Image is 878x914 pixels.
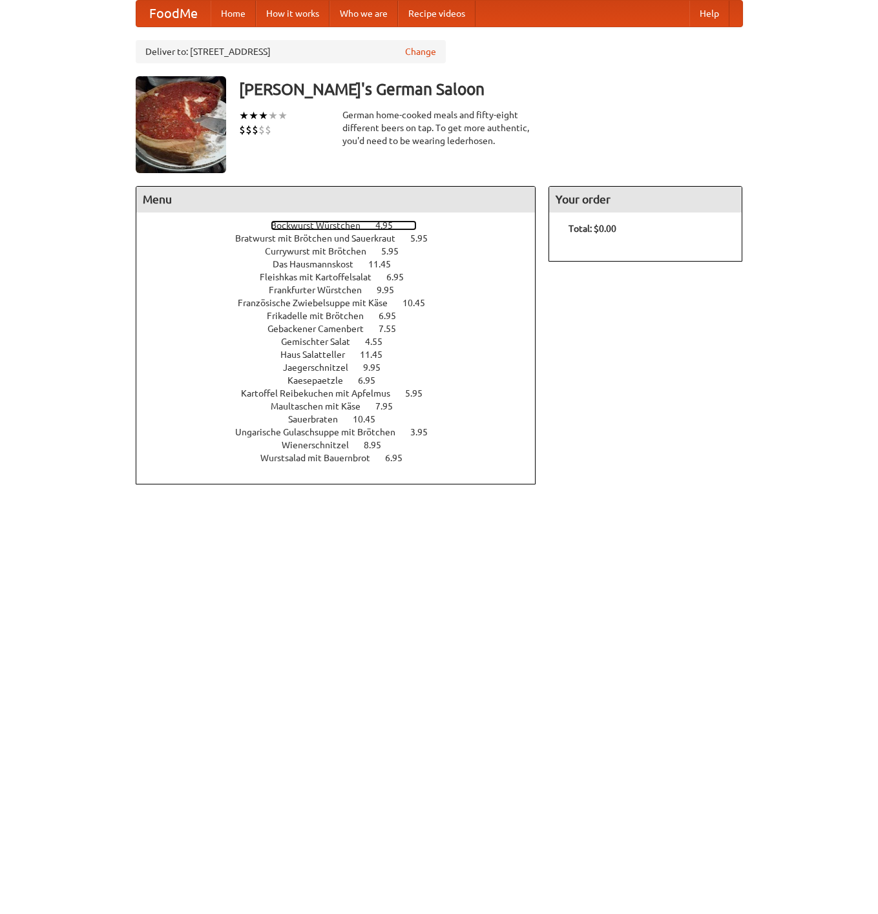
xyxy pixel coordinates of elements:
a: Kaesepaetzle 6.95 [287,375,399,386]
a: Französische Zwiebelsuppe mit Käse 10.45 [238,298,449,308]
a: Ungarische Gulaschsuppe mit Brötchen 3.95 [235,427,452,437]
a: Frankfurter Würstchen 9.95 [269,285,418,295]
span: 10.45 [402,298,438,308]
a: Sauerbraten 10.45 [288,414,399,424]
li: ★ [268,109,278,123]
span: 9.95 [377,285,407,295]
li: $ [246,123,252,137]
a: Who we are [329,1,398,26]
a: How it works [256,1,329,26]
a: Currywurst mit Brötchen 5.95 [265,246,423,256]
span: 7.95 [375,401,406,411]
span: 4.55 [365,337,395,347]
span: Französische Zwiebelsuppe mit Käse [238,298,401,308]
a: Fleishkas mit Kartoffelsalat 6.95 [260,272,428,282]
span: Currywurst mit Brötchen [265,246,379,256]
a: Change [405,45,436,58]
li: ★ [239,109,249,123]
span: Gebackener Camenbert [267,324,377,334]
span: 8.95 [364,440,394,450]
span: 10.45 [353,414,388,424]
span: Wurstsalad mit Bauernbrot [260,453,383,463]
span: Das Hausmannskost [273,259,366,269]
a: Help [689,1,729,26]
span: 11.45 [360,349,395,360]
span: 6.95 [385,453,415,463]
span: 9.95 [363,362,393,373]
li: $ [239,123,246,137]
a: Das Hausmannskost 11.45 [273,259,415,269]
h3: [PERSON_NAME]'s German Saloon [239,76,743,102]
span: Kartoffel Reibekuchen mit Apfelmus [241,388,403,399]
span: 7.55 [379,324,409,334]
a: Haus Salatteller 11.45 [280,349,406,360]
span: 3.95 [410,427,441,437]
span: Fleishkas mit Kartoffelsalat [260,272,384,282]
a: Gemischter Salat 4.55 [281,337,406,347]
a: Frikadelle mit Brötchen 6.95 [267,311,420,321]
a: Gebackener Camenbert 7.55 [267,324,420,334]
img: angular.jpg [136,76,226,173]
span: 11.45 [368,259,404,269]
a: Jaegerschnitzel 9.95 [283,362,404,373]
a: Home [211,1,256,26]
li: ★ [278,109,287,123]
span: 6.95 [379,311,409,321]
span: Gemischter Salat [281,337,363,347]
span: 5.95 [410,233,441,244]
a: Recipe videos [398,1,476,26]
li: $ [258,123,265,137]
b: Total: $0.00 [569,223,616,234]
span: Maultaschen mit Käse [271,401,373,411]
span: Kaesepaetzle [287,375,356,386]
span: 4.95 [375,220,406,231]
span: Jaegerschnitzel [283,362,361,373]
span: Wienerschnitzel [282,440,362,450]
span: Bockwurst Würstchen [271,220,373,231]
span: Ungarische Gulaschsuppe mit Brötchen [235,427,408,437]
span: 5.95 [405,388,435,399]
div: Deliver to: [STREET_ADDRESS] [136,40,446,63]
span: 6.95 [358,375,388,386]
span: Sauerbraten [288,414,351,424]
a: Kartoffel Reibekuchen mit Apfelmus 5.95 [241,388,446,399]
div: German home-cooked meals and fifty-eight different beers on tap. To get more authentic, you'd nee... [342,109,536,147]
a: Bockwurst Würstchen 4.95 [271,220,417,231]
span: 6.95 [386,272,417,282]
a: FoodMe [136,1,211,26]
li: $ [265,123,271,137]
h4: Your order [549,187,742,213]
li: $ [252,123,258,137]
span: Haus Salatteller [280,349,358,360]
li: ★ [249,109,258,123]
a: Bratwurst mit Brötchen und Sauerkraut 5.95 [235,233,452,244]
span: Frikadelle mit Brötchen [267,311,377,321]
span: Bratwurst mit Brötchen und Sauerkraut [235,233,408,244]
a: Wienerschnitzel 8.95 [282,440,405,450]
span: Frankfurter Würstchen [269,285,375,295]
span: 5.95 [381,246,412,256]
li: ★ [258,109,268,123]
h4: Menu [136,187,536,213]
a: Maultaschen mit Käse 7.95 [271,401,417,411]
a: Wurstsalad mit Bauernbrot 6.95 [260,453,426,463]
